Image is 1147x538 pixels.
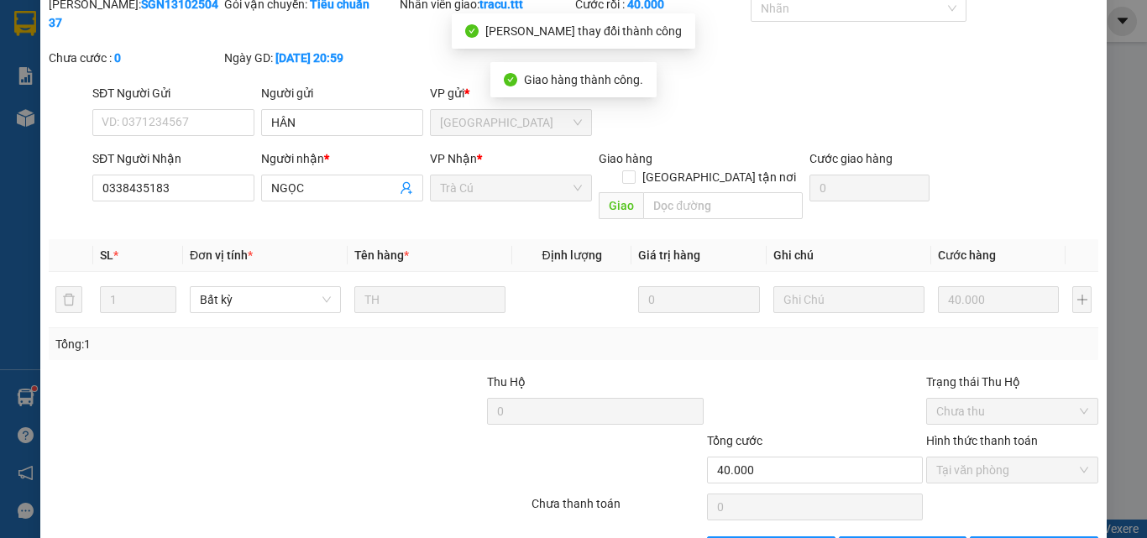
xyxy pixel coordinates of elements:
div: Người gửi [261,84,423,102]
span: Sài Gòn [440,110,582,135]
span: Chưa thu [936,399,1088,424]
span: Thu Hộ [487,375,526,389]
span: Giao hàng thành công. [524,73,643,86]
span: Tổng cước [707,434,762,447]
div: [GEOGRAPHIC_DATA] [109,14,280,52]
span: Cước hàng [938,248,996,262]
span: [GEOGRAPHIC_DATA] tận nơi [636,168,803,186]
div: VP gửi [430,84,592,102]
span: Trà Cú [440,175,582,201]
div: SĐT Người Gửi [92,84,254,102]
div: Tổng: 1 [55,335,444,353]
input: 0 [638,286,759,313]
span: Tại văn phòng [936,457,1088,483]
span: Giao [599,192,643,219]
span: Giá trị hàng [638,248,700,262]
button: delete [55,286,82,313]
label: Hình thức thanh toán [926,434,1038,447]
span: Đơn vị tính [190,248,253,262]
span: Định lượng [542,248,601,262]
span: VP Nhận [430,152,477,165]
div: 30.000 [107,106,281,129]
span: Gửi: [14,16,40,34]
span: Tên hàng [354,248,409,262]
span: Nhận: [109,14,149,32]
span: check-circle [465,24,479,38]
span: Giao hàng [599,152,652,165]
span: CC : [107,110,130,128]
input: Cước giao hàng [809,175,930,201]
label: Cước giao hàng [809,152,893,165]
div: Ngày GD: [224,49,396,67]
div: Chưa thanh toán [530,494,705,524]
span: Bất kỳ [200,287,331,312]
span: check-circle [504,73,517,86]
span: SL [100,248,113,262]
input: VD: Bàn, Ghế [354,286,505,313]
b: 0 [114,51,121,65]
div: SĐT Người Nhận [92,149,254,168]
button: plus [1072,286,1092,313]
div: Trà Cú [14,14,97,34]
b: [DATE] 20:59 [275,51,343,65]
input: Dọc đường [643,192,803,219]
th: Ghi chú [767,239,931,272]
input: 0 [938,286,1059,313]
div: THU MAI [109,52,280,72]
div: Trạng thái Thu Hộ [926,373,1098,391]
span: user-add [400,181,413,195]
div: 0796664168 [109,72,280,96]
span: [PERSON_NAME] thay đổi thành công [485,24,682,38]
div: Chưa cước : [49,49,221,67]
input: Ghi Chú [773,286,924,313]
div: Người nhận [261,149,423,168]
